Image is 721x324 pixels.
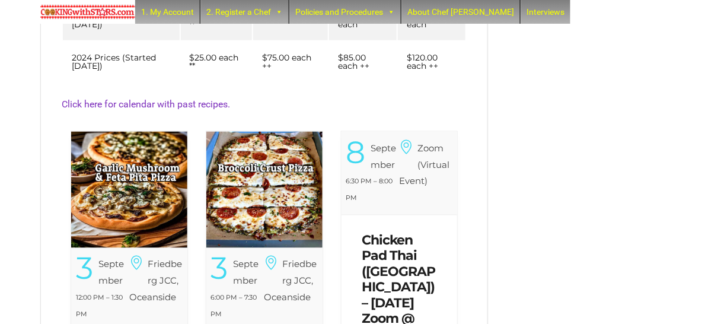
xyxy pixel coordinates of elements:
div: 3 [76,256,92,281]
h6: Friedberg JCC, Oceanside [129,256,182,306]
div: $75.00 each ++ [262,53,319,70]
div: $25.00 each ** [190,53,244,70]
a: Click here for calendar with past recipes. [62,99,230,110]
div: $85.00 each [338,12,388,28]
h6: Friedberg JCC, Oceanside [264,256,317,306]
div: $100.00 each [407,12,457,28]
div: $120.00 each ++ [407,53,457,70]
div: $85.00 each ++ [338,53,388,70]
div: September [98,256,124,289]
div: 8 [346,140,365,164]
div: 3 [211,256,227,281]
div: 6:00 PM – 7:30 PM [211,290,264,323]
div: September [234,256,259,289]
div: $22.00 each ** [190,12,244,28]
div: 6:30 PM – 8:00 PM [346,173,400,207]
div: September [371,140,397,173]
img: Chef Paula's Cooking With Stars [40,5,135,19]
div: 2022 Prices (until [DATE]) [72,12,171,28]
div: 2024 Prices (Started [DATE]) [72,53,171,70]
div: 12:00 PM – 1:30 PM [76,290,129,323]
h6: Zoom (Virtual Event) [400,140,450,189]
